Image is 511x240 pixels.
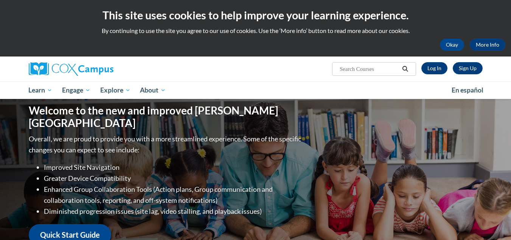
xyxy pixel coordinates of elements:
h2: This site uses cookies to help improve your learning experience. [6,8,505,23]
a: More Info [470,39,505,51]
input: Search Courses [339,64,399,74]
a: Engage [57,82,95,99]
li: Enhanced Group Collaboration Tools (Action plans, Group communication and collaboration tools, re... [44,184,303,206]
span: En español [452,86,483,94]
button: Okay [440,39,464,51]
a: Cox Campus [29,62,172,76]
a: En español [447,82,488,98]
h1: Welcome to the new and improved [PERSON_NAME][GEOGRAPHIC_DATA] [29,104,303,130]
img: Cox Campus [29,62,113,76]
p: Overall, we are proud to provide you with a more streamlined experience. Some of the specific cha... [29,133,303,155]
li: Improved Site Navigation [44,162,303,173]
div: Main menu [17,82,494,99]
span: Engage [62,86,90,95]
a: Learn [24,82,57,99]
p: By continuing to use the site you agree to our use of cookies. Use the ‘More info’ button to read... [6,27,505,35]
a: Log In [421,62,447,74]
a: Register [453,62,483,74]
button: Search [399,64,411,74]
a: About [135,82,171,99]
span: Learn [28,86,52,95]
li: Diminished progression issues (site lag, video stalling, and playback issues) [44,206,303,217]
a: Explore [95,82,135,99]
span: Explore [100,86,130,95]
span: About [140,86,166,95]
li: Greater Device Compatibility [44,173,303,184]
iframe: Button to launch messaging window [481,210,505,234]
